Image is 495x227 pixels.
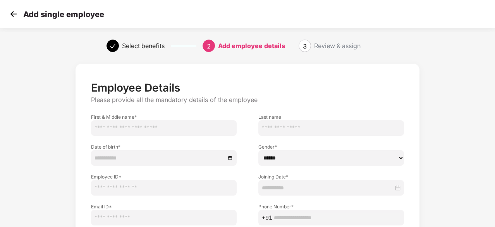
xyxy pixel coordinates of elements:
[91,144,237,150] label: Date of birth
[122,40,165,52] div: Select benefits
[91,81,404,94] p: Employee Details
[91,173,237,180] label: Employee ID
[23,10,104,19] p: Add single employee
[218,40,285,52] div: Add employee details
[110,43,116,49] span: check
[303,42,307,50] span: 3
[207,42,211,50] span: 2
[91,96,404,104] p: Please provide all the mandatory details of the employee
[91,114,237,120] label: First & Middle name
[258,173,404,180] label: Joining Date
[258,144,404,150] label: Gender
[91,203,237,210] label: Email ID
[262,213,272,222] span: +91
[258,203,404,210] label: Phone Number
[258,114,404,120] label: Last name
[314,40,361,52] div: Review & assign
[8,8,19,20] img: svg+xml;base64,PHN2ZyB4bWxucz0iaHR0cDovL3d3dy53My5vcmcvMjAwMC9zdmciIHdpZHRoPSIzMCIgaGVpZ2h0PSIzMC...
